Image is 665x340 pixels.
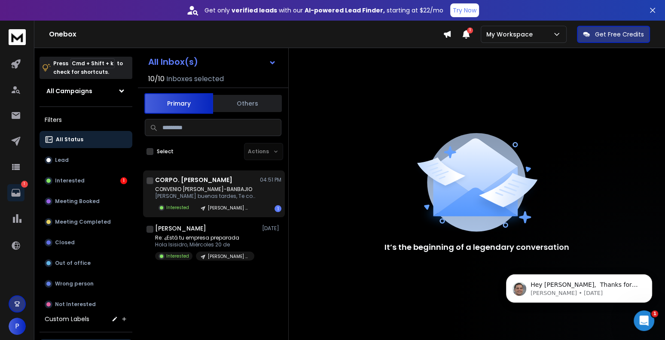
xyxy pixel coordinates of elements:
[577,26,650,43] button: Get Free Credits
[208,205,249,211] p: [PERSON_NAME] B2B - HR General
[40,296,132,313] button: Not Interested
[40,234,132,251] button: Closed
[55,219,111,225] p: Meeting Completed
[40,152,132,169] button: Lead
[40,255,132,272] button: Out of office
[453,6,476,15] p: Try Now
[141,53,283,70] button: All Inbox(s)
[486,30,536,39] p: My Workspace
[467,27,473,33] span: 1
[9,29,26,45] img: logo
[9,318,26,335] button: P
[204,6,443,15] p: Get only with our starting at $22/mo
[46,87,92,95] h1: All Campaigns
[157,148,174,155] label: Select
[55,239,75,246] p: Closed
[55,177,85,184] p: Interested
[213,94,282,113] button: Others
[651,310,658,317] span: 1
[55,260,91,267] p: Out of office
[7,184,24,201] a: 1
[40,82,132,100] button: All Campaigns
[595,30,644,39] p: Get Free Credits
[40,275,132,292] button: Wrong person
[634,310,654,331] iframe: Intercom live chat
[305,6,385,15] strong: AI-powered Lead Finder,
[40,114,132,126] h3: Filters
[40,213,132,231] button: Meeting Completed
[208,253,249,260] p: [PERSON_NAME] B2B - HR General
[55,157,69,164] p: Lead
[166,74,224,84] h3: Inboxes selected
[40,131,132,148] button: All Status
[21,181,28,188] p: 1
[55,280,94,287] p: Wrong person
[262,225,281,232] p: [DATE]
[166,253,189,259] p: Interested
[275,205,281,212] div: 1
[148,58,198,66] h1: All Inbox(s)
[53,59,123,76] p: Press to check for shortcuts.
[450,3,479,17] button: Try Now
[120,177,127,184] div: 1
[148,74,165,84] span: 10 / 10
[155,234,254,241] p: Re: ¿Está tu empresa preparada
[45,315,89,323] h3: Custom Labels
[384,241,569,253] p: It’s the beginning of a legendary conversation
[155,224,206,233] h1: [PERSON_NAME]
[232,6,277,15] strong: verified leads
[40,172,132,189] button: Interested1
[144,93,213,114] button: Primary
[260,176,281,183] p: 04:51 PM
[155,241,254,248] p: Hola Isisidro, Miércoles 20 de
[155,193,258,200] p: [PERSON_NAME] buenas tardes, Te comparto
[40,193,132,210] button: Meeting Booked
[70,58,115,68] span: Cmd + Shift + k
[166,204,189,211] p: Interested
[55,301,96,308] p: Not Interested
[49,29,443,39] h1: Onebox
[155,176,232,184] h1: CORPO. [PERSON_NAME]
[55,198,100,205] p: Meeting Booked
[155,186,258,193] p: CONVENIO [PERSON_NAME]-BANBAJIO
[56,136,83,143] p: All Status
[493,256,665,317] iframe: Intercom notifications message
